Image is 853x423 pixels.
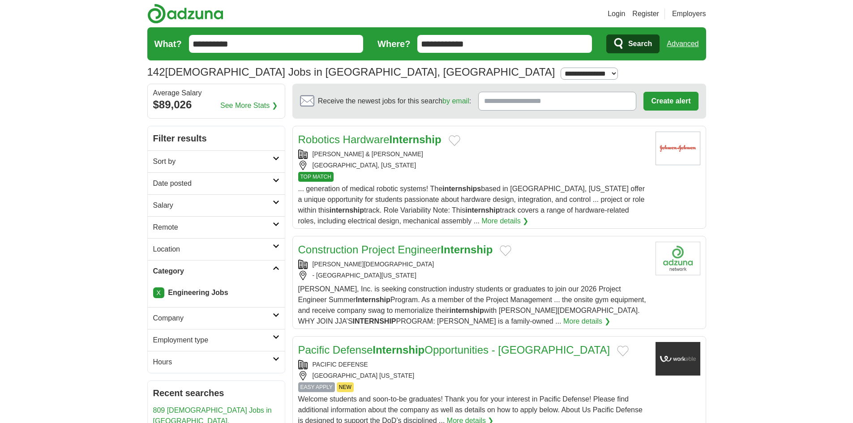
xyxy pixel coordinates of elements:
[148,150,285,172] a: Sort by
[449,135,460,146] button: Add to favorite jobs
[153,222,273,233] h2: Remote
[390,133,442,145] strong: Internship
[298,244,493,256] a: Construction Project EngineerInternship
[313,150,423,158] a: [PERSON_NAME] & [PERSON_NAME]
[373,344,424,356] strong: Internship
[148,238,285,260] a: Location
[298,360,648,369] div: PACIFIC DEFENSE
[442,185,481,192] strong: internships
[298,344,610,356] a: Pacific DefenseInternshipOpportunities - [GEOGRAPHIC_DATA]
[617,346,629,356] button: Add to favorite jobs
[298,382,335,392] span: EASY APPLY
[441,244,493,256] strong: Internship
[298,133,442,145] a: Robotics HardwareInternship
[632,9,659,19] a: Register
[153,244,273,255] h2: Location
[298,260,648,269] div: [PERSON_NAME][DEMOGRAPHIC_DATA]
[656,242,700,275] img: Company logo
[153,266,273,277] h2: Category
[606,34,660,53] button: Search
[449,307,484,314] strong: internship
[356,296,390,303] strong: Internship
[298,271,648,280] div: - [GEOGRAPHIC_DATA][US_STATE]
[220,100,278,111] a: See More Stats ❯
[656,132,700,165] img: Johnson & Johnson logo
[465,206,500,214] strong: internship
[481,216,528,226] a: More details ❯
[608,9,625,19] a: Login
[377,37,410,51] label: Where?
[147,64,165,80] span: 142
[656,342,700,376] img: Company logo
[148,307,285,329] a: Company
[153,156,273,167] h2: Sort by
[672,9,706,19] a: Employers
[153,386,279,400] h2: Recent searches
[563,316,610,327] a: More details ❯
[148,172,285,194] a: Date posted
[667,35,699,53] a: Advanced
[168,289,228,296] strong: Engineering Jobs
[148,329,285,351] a: Employment type
[153,335,273,346] h2: Employment type
[318,96,471,107] span: Receive the newest jobs for this search :
[298,161,648,170] div: [GEOGRAPHIC_DATA], [US_STATE]
[153,90,279,97] div: Average Salary
[298,185,645,225] span: ... generation of medical robotic systems! The based in [GEOGRAPHIC_DATA], [US_STATE] offer a uni...
[298,172,334,182] span: TOP MATCH
[153,357,273,367] h2: Hours
[643,92,698,111] button: Create alert
[148,216,285,238] a: Remote
[148,351,285,373] a: Hours
[500,245,511,256] button: Add to favorite jobs
[298,371,648,380] div: [GEOGRAPHIC_DATA] [US_STATE]
[337,382,354,392] span: NEW
[153,200,273,211] h2: Salary
[628,35,652,53] span: Search
[153,178,273,189] h2: Date posted
[153,313,273,324] h2: Company
[148,126,285,150] h2: Filter results
[148,194,285,216] a: Salary
[154,37,182,51] label: What?
[298,285,646,325] span: [PERSON_NAME], Inc. is seeking construction industry students or graduates to join our 2026 Proje...
[153,287,164,298] a: X
[148,260,285,282] a: Category
[353,317,396,325] strong: INTERNSHIP
[147,66,555,78] h1: [DEMOGRAPHIC_DATA] Jobs in [GEOGRAPHIC_DATA], [GEOGRAPHIC_DATA]
[153,97,279,113] div: $89,026
[442,97,469,105] a: by email
[147,4,223,24] img: Adzuna logo
[330,206,364,214] strong: internship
